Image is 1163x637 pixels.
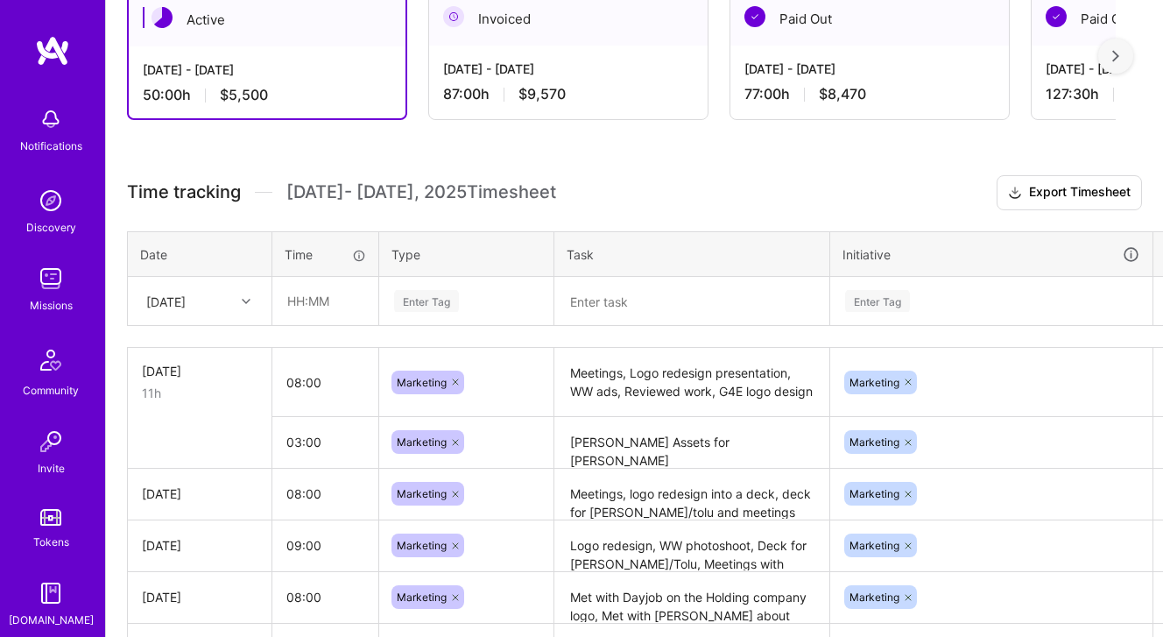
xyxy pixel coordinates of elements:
div: Time [285,245,366,264]
span: Marketing [397,376,447,389]
input: HH:MM [272,471,378,517]
div: [DATE] [142,588,257,606]
span: Marketing [397,591,447,604]
img: teamwork [33,261,68,296]
textarea: Met with Dayjob on the Holding company logo, Met with [PERSON_NAME] about discussions around new ... [556,574,828,622]
img: bell [33,102,68,137]
span: $9,570 [518,85,566,103]
img: Paid Out [1046,6,1067,27]
i: icon Chevron [242,297,250,306]
span: Marketing [397,487,447,500]
div: [DATE] [142,536,257,555]
input: HH:MM [272,419,378,465]
span: Marketing [849,376,899,389]
img: guide book [33,576,68,611]
div: Enter Tag [845,287,910,315]
img: Active [152,7,173,28]
div: [DATE] - [DATE] [143,60,391,79]
i: icon Download [1008,184,1022,202]
img: Invoiced [443,6,464,27]
span: Marketing [849,591,899,604]
div: Invite [38,459,65,478]
img: Invite [33,424,68,459]
span: [DATE] - [DATE] , 2025 Timesheet [286,181,556,203]
span: Marketing [397,539,447,552]
div: Enter Tag [394,287,459,315]
div: [DATE] [142,362,257,380]
textarea: Meetings, Logo redesign presentation, WW ads, Reviewed work, G4E logo design [556,350,828,415]
span: $5,500 [220,86,268,104]
div: Initiative [842,244,1140,265]
img: discovery [33,183,68,218]
input: HH:MM [273,278,377,324]
th: Date [128,231,272,277]
div: [DATE] - [DATE] [744,60,995,78]
span: $8,470 [819,85,866,103]
button: Export Timesheet [997,175,1142,210]
div: [DATE] - [DATE] [443,60,694,78]
div: [DATE] [146,292,186,310]
div: Community [23,381,79,400]
span: Marketing [849,435,899,449]
div: Discovery [26,218,76,237]
img: Paid Out [744,6,765,27]
span: Time tracking [127,181,241,203]
span: Marketing [397,435,447,449]
textarea: Logo redesign, WW photoshoot, Deck for [PERSON_NAME]/Tolu, Meetings with product [556,522,828,570]
span: Marketing [849,487,899,500]
span: Marketing [849,539,899,552]
div: 50:00 h [143,86,391,104]
div: [DOMAIN_NAME] [9,611,94,629]
textarea: Meetings, logo redesign into a deck, deck for [PERSON_NAME]/tolu and meetings for marketing team [556,471,828,519]
textarea: [PERSON_NAME] Assets for [PERSON_NAME] [556,419,828,467]
img: Community [30,339,72,381]
div: 87:00 h [443,85,694,103]
input: HH:MM [272,574,378,620]
th: Task [554,231,830,277]
div: Notifications [20,137,82,155]
div: [DATE] [142,485,257,503]
img: right [1112,50,1119,62]
input: HH:MM [272,522,378,569]
div: 11h [142,384,257,402]
div: Tokens [33,533,69,551]
th: Type [379,231,554,277]
img: tokens [40,509,61,526]
input: HH:MM [272,359,378,406]
div: 77:00 h [744,85,995,103]
div: Missions [30,296,73,315]
img: logo [35,35,70,67]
